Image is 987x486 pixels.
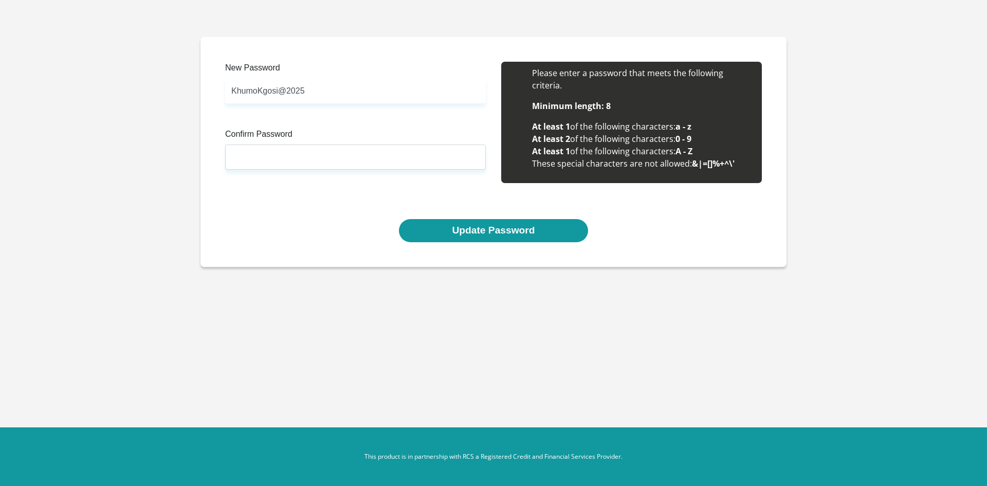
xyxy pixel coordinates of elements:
[675,121,691,132] b: a - z
[532,157,752,170] li: These special characters are not allowed:
[225,145,486,170] input: Confirm Password
[532,133,752,145] li: of the following characters:
[532,145,752,157] li: of the following characters:
[532,100,611,112] b: Minimum length: 8
[225,128,486,145] label: Confirm Password
[208,452,779,461] p: This product is in partnership with RCS a Registered Credit and Financial Services Provider.
[675,146,692,157] b: A - Z
[399,219,588,242] button: Update Password
[225,78,486,103] input: Enter new Password
[225,62,486,78] label: New Password
[532,146,570,157] b: At least 1
[532,133,570,145] b: At least 2
[675,133,691,145] b: 0 - 9
[532,121,570,132] b: At least 1
[692,158,735,169] b: &|=[]%+^\'
[532,120,752,133] li: of the following characters:
[532,67,752,92] li: Please enter a password that meets the following criteria.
